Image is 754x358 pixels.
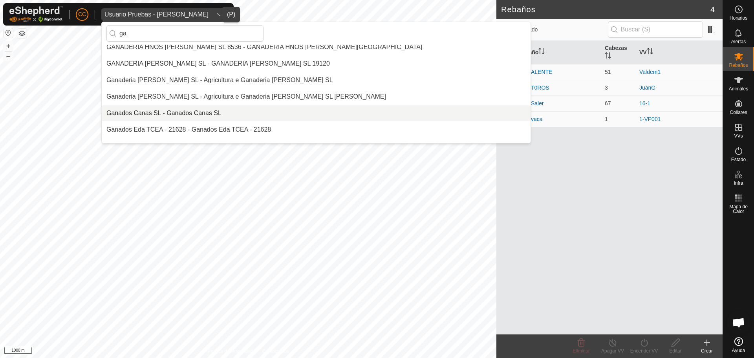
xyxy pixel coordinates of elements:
span: Estado [731,157,746,162]
span: Alertas [731,39,746,44]
span: 67 [605,100,611,106]
span: 0 seleccionado [501,26,608,34]
div: GANADERIA HNOS [PERSON_NAME] SL 8536 - GANADERIA HNOS [PERSON_NAME][GEOGRAPHIC_DATA] [106,42,422,52]
div: Chat abierto [727,311,750,334]
div: Saler [531,99,544,108]
div: Ganados Eda TCEA - 21628 - Ganados Eda TCEA - 21628 [106,125,271,134]
a: 16-1 [639,100,650,106]
a: Política de Privacidad [208,348,253,355]
div: vaca [531,115,543,123]
span: 1 [605,116,608,122]
span: 3 [605,84,608,91]
div: Ganados Canas SL - Ganados Canas SL [106,108,221,118]
button: Restablecer Mapa [4,28,13,38]
a: 1-VP001 [639,116,661,122]
img: Logo Gallagher [9,6,63,22]
li: GANADERIA JAVALOYES SL 19120 [102,56,531,72]
div: Crear [691,347,723,354]
div: Encender VV [628,347,660,354]
li: GANADERIA HNOS SIERRA PABLO SL 8536 [102,39,531,55]
th: Rebaño [515,41,602,64]
p-sorticon: Activar para ordenar [605,53,611,60]
li: Ganados Canas SL [102,105,531,121]
div: Ganaderia [PERSON_NAME] SL - Agricultura e Ganaderia [PERSON_NAME] SL [PERSON_NAME] [106,92,386,101]
div: dropdown trigger [212,8,227,21]
p-sorticon: Activar para ordenar [647,49,653,55]
input: Buscar (S) [608,21,703,38]
button: Capas del Mapa [17,29,27,38]
div: Usuario Pruebas - [PERSON_NAME] [104,11,209,18]
li: Agricultura e Ganaderia Lameiro SL Manuel [102,89,531,105]
div: Ganaderia [PERSON_NAME] SL - Agricultura e Ganaderia [PERSON_NAME] SL [106,75,333,85]
span: CC [78,10,86,18]
p-sorticon: Activar para ordenar [538,49,545,55]
li: GANADOS VIGARJU SL 19859 [102,138,531,154]
li: Ganados Eda TCEA - 21628 [102,122,531,138]
h2: Rebaños [501,5,710,14]
div: GANADERIA [PERSON_NAME] SL - GANADERIA [PERSON_NAME] SL 19120 [106,59,330,68]
span: Eliminar [573,348,589,354]
div: GANADOS VIGARJU SL 19859 - GANADOS VIGARJU SL 19859 [106,141,290,151]
span: Mapa de Calor [725,204,752,214]
div: T0ROS [531,84,549,92]
span: 4 [710,4,715,15]
div: ALENTE [531,68,552,76]
button: + [4,41,13,51]
button: – [4,51,13,61]
th: Cabezas [602,41,636,64]
a: Valdem1 [639,69,661,75]
span: 51 [605,69,611,75]
li: Agricultura e Ganaderia Lameiro SL [102,72,531,88]
div: Apagar VV [597,347,628,354]
input: Buscar por región, país, empresa o propiedad [106,25,264,42]
a: JuanG [639,84,655,91]
span: Collares [730,110,747,115]
span: Animales [729,86,748,91]
span: VVs [734,134,743,138]
a: Ayuda [723,334,754,356]
th: VV [636,41,723,64]
span: Infra [734,181,743,185]
span: Horarios [730,16,747,20]
a: Contáctenos [262,348,289,355]
span: Ayuda [732,348,745,353]
div: Editar [660,347,691,354]
span: Usuario Pruebas - Gregorio Alarcia [101,8,212,21]
span: Rebaños [729,63,748,68]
